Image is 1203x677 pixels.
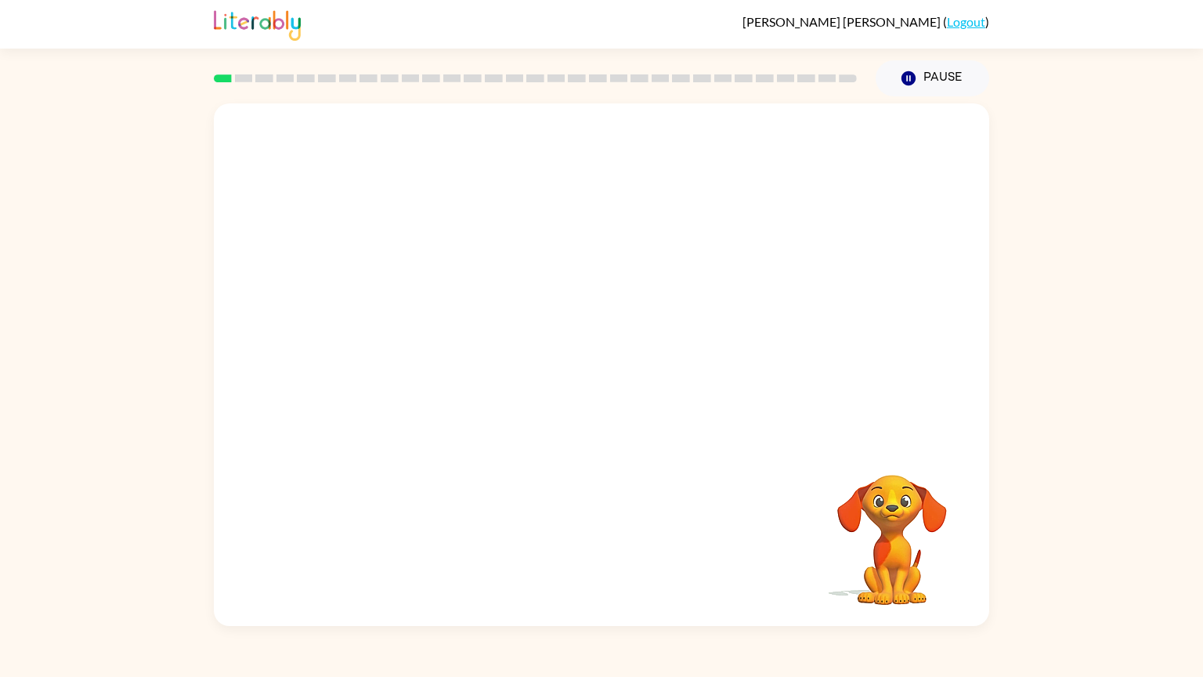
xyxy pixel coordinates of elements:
[814,451,970,607] video: Your browser must support playing .mp4 files to use Literably. Please try using another browser.
[742,14,943,29] span: [PERSON_NAME] [PERSON_NAME]
[742,14,989,29] div: ( )
[947,14,985,29] a: Logout
[214,6,301,41] img: Literably
[876,60,989,96] button: Pause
